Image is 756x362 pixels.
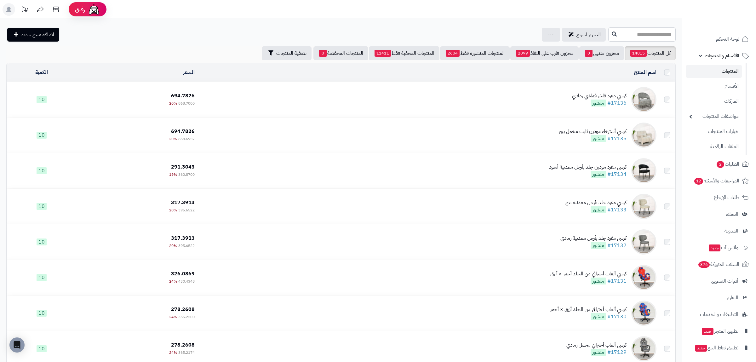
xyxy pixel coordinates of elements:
a: تحديثات المنصة [17,3,32,17]
span: 11411 [375,50,391,57]
a: مواصفات المنتجات [686,110,742,123]
img: كرسي أسترخاء مودرن ثابت مخمل بيج [631,123,656,148]
a: المنتجات المخفضة0 [313,46,368,60]
span: جديد [709,244,720,251]
img: كرسي ألعاب أحترافي من الجلد أزرق × أحمر [631,301,656,326]
a: المراجعات والأسئلة12 [686,173,752,188]
span: 326.0869 [171,270,195,278]
img: ai-face.png [88,3,100,16]
span: 365.2200 [178,314,195,320]
img: logo-2.png [713,5,750,18]
img: كرسي مفرد مودرن جلد بأرجل معدنية أسود [631,158,656,183]
a: أدوات التسويق [686,273,752,289]
div: كرسي مفرد مودرن جلد بأرجل معدنية أسود [549,164,627,171]
a: #17130 [607,313,627,320]
span: جديد [695,345,707,352]
a: #17134 [607,170,627,178]
button: تصفية المنتجات [262,46,312,60]
span: 24% [169,314,177,320]
span: 430.4348 [178,279,195,284]
span: 24% [169,350,177,355]
span: 10 [37,167,47,174]
span: 20% [169,101,177,106]
span: 12 [694,177,703,185]
span: 10 [37,96,47,103]
span: 24% [169,279,177,284]
span: 395.6522 [178,243,195,249]
a: الأقسام [686,79,742,93]
a: كل المنتجات14015 [625,46,676,60]
span: المراجعات والأسئلة [694,176,739,185]
span: 0 [319,50,327,57]
a: اسم المنتج [634,69,656,76]
span: 694.7826 [171,128,195,135]
span: 0 [585,50,593,57]
span: منشور [591,171,606,178]
span: الطلبات [716,160,739,169]
a: تطبيق نقاط البيعجديد [686,340,752,355]
a: الماركات [686,95,742,108]
span: رفيق [75,6,85,13]
a: الملفات الرقمية [686,140,742,153]
a: الكمية [35,69,48,76]
span: 10 [37,203,47,210]
a: المنتجات المنشورة فقط2604 [440,46,510,60]
span: 291.3043 [171,163,195,171]
span: التطبيقات والخدمات [700,310,738,319]
span: 19% [169,172,177,177]
span: 317.3913 [171,234,195,242]
span: المدونة [724,227,738,235]
span: 2 [716,161,724,168]
span: 20% [169,243,177,249]
a: خيارات المنتجات [686,125,742,138]
div: كرسي مفرد جلد بأرجل معدنية بيج [565,199,627,206]
span: وآتس آب [708,243,738,252]
span: منشور [591,206,606,213]
span: 14015 [630,50,647,57]
a: السعر [183,69,195,76]
span: 10 [37,345,47,352]
a: لوحة التحكم [686,32,752,47]
a: السلات المتروكة376 [686,257,752,272]
span: منشور [591,313,606,320]
a: الطلبات2 [686,157,752,172]
span: 2099 [516,50,530,57]
span: التحرير لسريع [576,31,601,38]
span: 10 [37,132,47,139]
span: 395.6522 [178,207,195,213]
span: أدوات التسويق [711,277,738,285]
a: #17133 [607,206,627,214]
span: لوحة التحكم [716,35,739,43]
span: العملاء [726,210,738,219]
a: تطبيق المتجرجديد [686,324,752,339]
span: طلبات الإرجاع [714,193,739,202]
img: كرسي مفرد جلد بأرجل معدنية رمادي [631,229,656,255]
span: 10 [37,238,47,245]
a: المنتجات [686,65,742,78]
a: وآتس آبجديد [686,240,752,255]
span: 2604 [446,50,460,57]
a: المنتجات المخفية فقط11411 [369,46,439,60]
div: كرسي مفرد جلد بأرجل معدنية رمادي [560,235,627,242]
span: 317.3913 [171,199,195,206]
div: كرسي ألعاب أحترافي من الجلد أحمر × أزرق [550,270,627,278]
span: الأقسام والمنتجات [705,51,739,60]
span: 10 [37,274,47,281]
span: 278.2608 [171,306,195,313]
span: تطبيق المتجر [701,327,738,336]
a: اضافة منتج جديد [7,28,59,42]
span: 868.7000 [178,101,195,106]
a: طلبات الإرجاع [686,190,752,205]
span: 360.8700 [178,172,195,177]
span: منشور [591,278,606,284]
div: كرسي أسترخاء مودرن ثابت مخمل بيج [559,128,627,135]
span: منشور [591,135,606,142]
span: السلات المتروكة [698,260,739,269]
a: #17129 [607,348,627,356]
a: #17135 [607,135,627,142]
a: #17131 [607,277,627,285]
div: كرسي ألعاب أحترافي من الجلد أزرق × أحمر [550,306,627,313]
span: 278.2608 [171,341,195,349]
a: العملاء [686,207,752,222]
a: المدونة [686,223,752,238]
